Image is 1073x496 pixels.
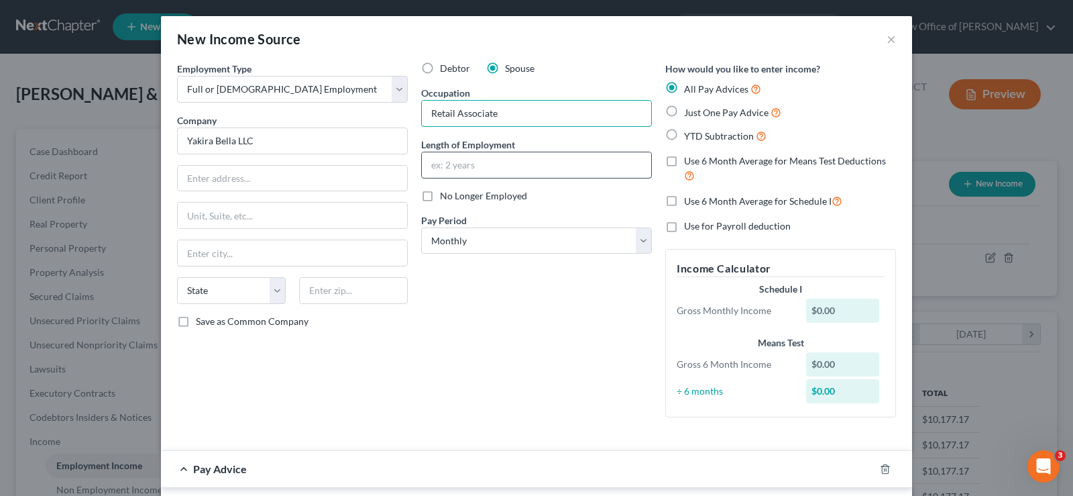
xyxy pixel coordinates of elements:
input: Enter zip... [299,277,408,304]
input: -- [422,101,651,126]
input: Unit, Suite, etc... [178,203,407,228]
div: Means Test [677,336,885,350]
span: Use 6 Month Average for Schedule I [684,195,832,207]
div: Schedule I [677,283,885,296]
span: Pay Advice [193,462,247,475]
span: Pay Period [421,215,467,226]
span: Just One Pay Advice [684,107,769,118]
span: Debtor [440,62,470,74]
span: All Pay Advices [684,83,748,95]
input: ex: 2 years [422,152,651,178]
div: ÷ 6 months [670,385,799,398]
h5: Income Calculator [677,260,885,277]
span: 3 [1055,450,1066,461]
span: Use for Payroll deduction [684,220,791,232]
span: Employment Type [177,63,251,75]
label: Occupation [421,86,470,100]
input: Enter address... [178,166,407,191]
span: No Longer Employed [440,190,527,201]
label: How would you like to enter income? [665,62,820,76]
button: × [887,31,896,47]
span: Use 6 Month Average for Means Test Deductions [684,155,886,166]
div: $0.00 [806,352,880,377]
div: New Income Source [177,30,301,48]
input: Enter city... [178,240,407,266]
iframe: Intercom live chat [1027,450,1060,483]
div: $0.00 [806,299,880,323]
span: Company [177,115,217,126]
span: YTD Subtraction [684,130,754,142]
div: $0.00 [806,379,880,403]
div: Gross Monthly Income [670,304,799,317]
div: Gross 6 Month Income [670,358,799,371]
label: Length of Employment [421,138,515,152]
span: Save as Common Company [196,315,308,327]
input: Search company by name... [177,128,408,154]
span: Spouse [505,62,534,74]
